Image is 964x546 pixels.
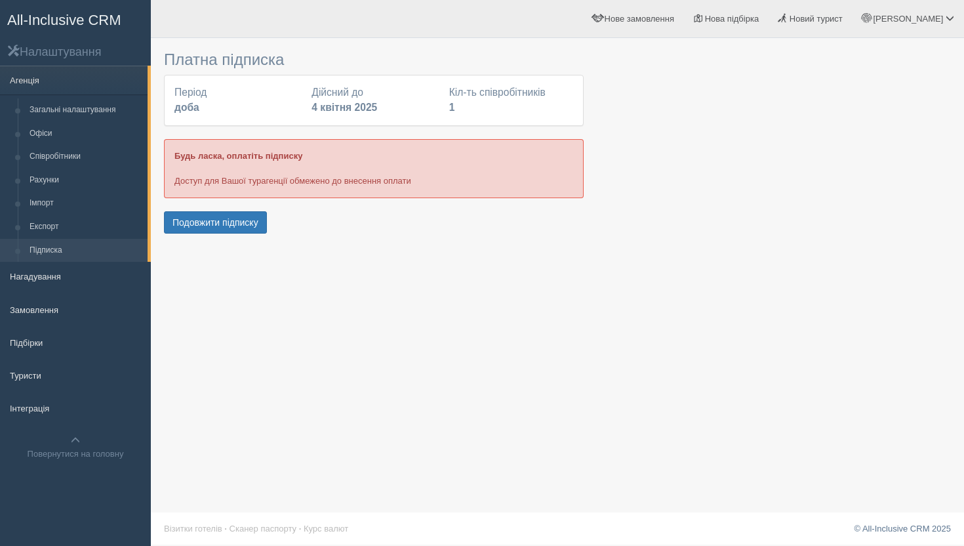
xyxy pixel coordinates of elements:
a: Рахунки [24,169,148,192]
a: Сканер паспорту [230,524,296,534]
a: Підписка [24,239,148,262]
a: Курс валют [304,524,348,534]
span: · [299,524,302,534]
div: Доступ для Вашої турагенції обмежено до внесення оплати [164,139,584,198]
button: Подовжити підписку [164,211,267,234]
a: Імпорт [24,192,148,215]
a: © All-Inclusive CRM 2025 [854,524,951,534]
a: All-Inclusive CRM [1,1,150,37]
div: Кіл-ть співробітників [443,85,580,115]
a: Офіси [24,122,148,146]
b: Будь ласка, оплатіть підписку [174,151,302,161]
h3: Платна підписка [164,51,584,68]
span: Нова підбірка [705,14,759,24]
span: [PERSON_NAME] [873,14,943,24]
b: доба [174,102,199,113]
b: 4 квітня 2025 [311,102,377,113]
div: Дійсний до [305,85,442,115]
span: All-Inclusive CRM [7,12,121,28]
span: · [224,524,227,534]
b: 1 [449,102,455,113]
a: Експорт [24,215,148,239]
a: Загальні налаштування [24,98,148,122]
span: Нове замовлення [605,14,674,24]
span: Новий турист [790,14,843,24]
div: Період [168,85,305,115]
a: Співробітники [24,145,148,169]
a: Візитки готелів [164,524,222,534]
